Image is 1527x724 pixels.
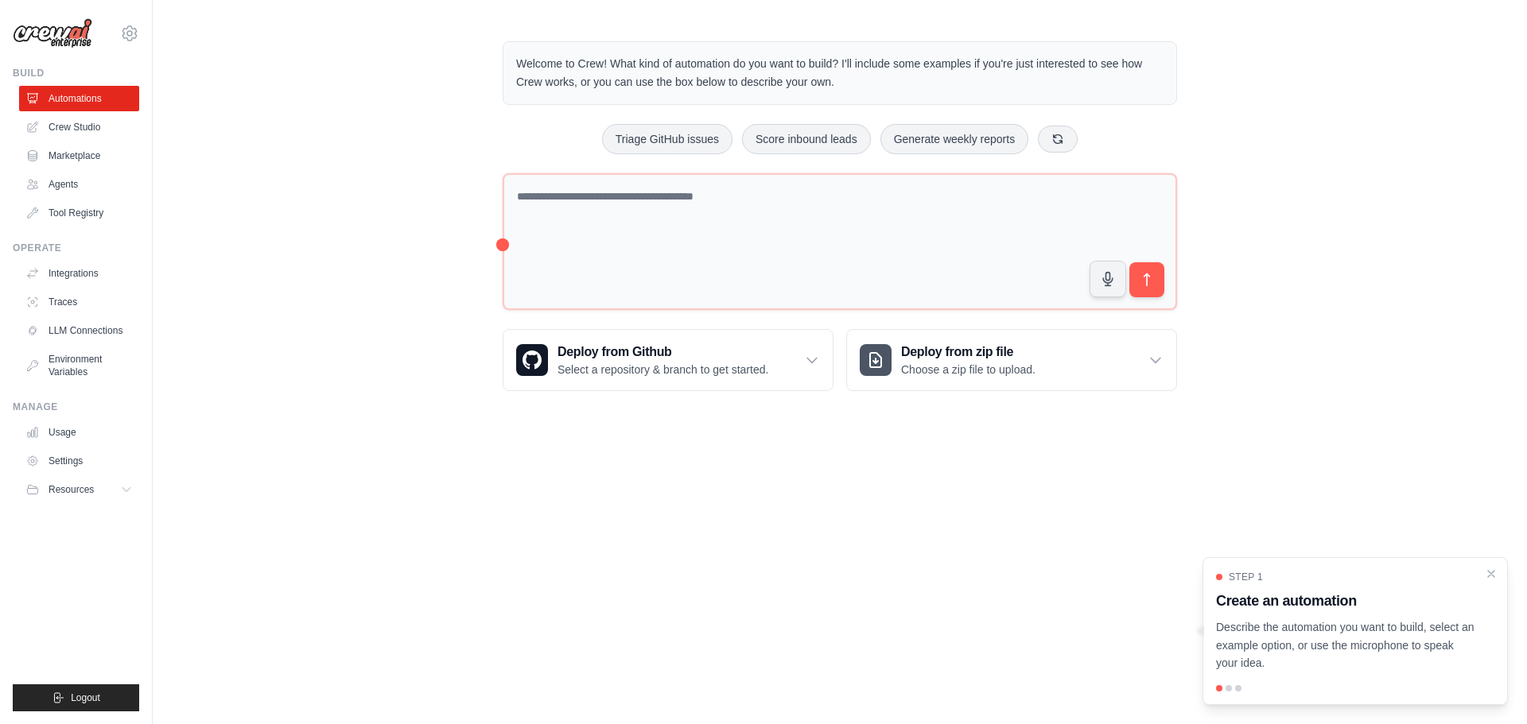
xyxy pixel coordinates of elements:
p: Describe the automation you want to build, select an example option, or use the microphone to spe... [1216,618,1475,672]
a: LLM Connections [19,318,139,343]
p: Select a repository & branch to get started. [558,362,768,377]
button: Generate weekly reports [880,124,1029,154]
img: Logo [13,18,92,48]
a: Tool Registry [19,200,139,226]
span: Step 1 [1229,571,1263,583]
h3: Deploy from Github [558,343,768,362]
h3: Deploy from zip file [901,343,1035,362]
p: Choose a zip file to upload. [901,362,1035,377]
button: Resources [19,477,139,502]
a: Traces [19,289,139,315]
button: Close walkthrough [1485,567,1498,580]
button: Triage GitHub issues [602,124,732,154]
span: Resources [49,483,94,496]
a: Agents [19,172,139,197]
div: Manage [13,401,139,413]
div: Build [13,67,139,79]
iframe: Chat Widget [1447,648,1527,724]
div: Operate [13,242,139,254]
a: Marketplace [19,143,139,168]
p: Welcome to Crew! What kind of automation do you want to build? I'll include some examples if you'... [516,55,1164,91]
a: Environment Variables [19,347,139,385]
a: Integrations [19,261,139,286]
a: Crew Studio [19,114,139,140]
a: Settings [19,448,139,474]
a: Usage [19,420,139,445]
button: Logout [13,684,139,711]
h3: Create an automation [1216,590,1475,612]
button: Score inbound leads [742,124,871,154]
a: Automations [19,86,139,111]
span: Logout [71,691,100,704]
